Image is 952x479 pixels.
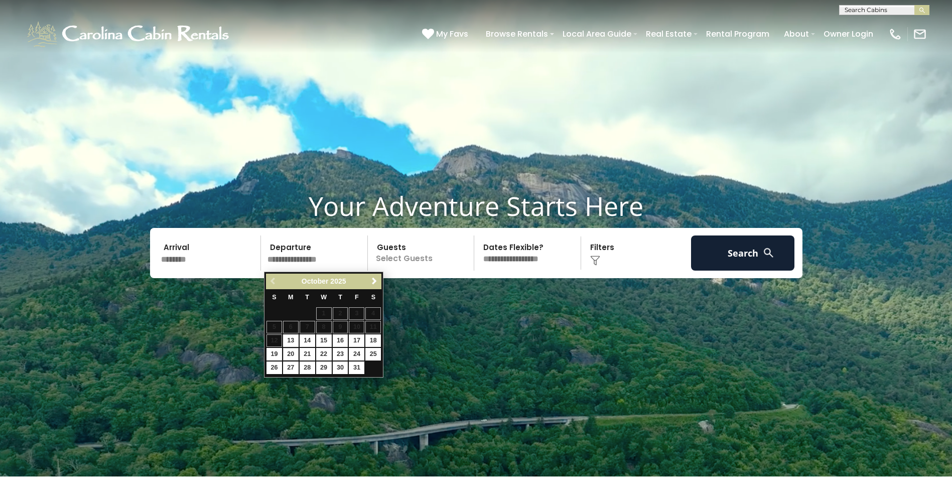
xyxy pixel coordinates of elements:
a: 28 [300,362,315,374]
span: Friday [355,294,359,301]
a: About [779,25,814,43]
a: 26 [266,362,282,374]
a: 15 [316,334,332,347]
h1: Your Adventure Starts Here [8,190,944,221]
span: My Favs [436,28,468,40]
span: Saturday [371,294,375,301]
span: Wednesday [321,294,327,301]
a: 24 [349,348,364,361]
a: 25 [365,348,381,361]
span: Sunday [272,294,276,301]
a: 17 [349,334,364,347]
a: 19 [266,348,282,361]
span: 2025 [330,277,346,285]
p: Select Guests [371,235,474,271]
a: Rental Program [701,25,774,43]
a: 13 [283,334,299,347]
a: 30 [333,362,348,374]
a: 20 [283,348,299,361]
a: Local Area Guide [558,25,636,43]
a: 21 [300,348,315,361]
a: Real Estate [641,25,697,43]
a: 23 [333,348,348,361]
img: filter--v1.png [590,256,600,266]
a: 14 [300,334,315,347]
span: Next [370,277,378,285]
a: 31 [349,362,364,374]
a: 29 [316,362,332,374]
span: Thursday [338,294,342,301]
a: 27 [283,362,299,374]
a: Next [368,275,380,288]
a: 18 [365,334,381,347]
a: 22 [316,348,332,361]
button: Search [691,235,795,271]
img: search-regular-white.png [762,247,775,259]
span: October [302,277,329,285]
img: White-1-1-2.png [25,19,233,49]
span: Tuesday [305,294,309,301]
a: Owner Login [819,25,878,43]
a: Browse Rentals [481,25,553,43]
img: mail-regular-white.png [913,27,927,41]
span: Monday [288,294,294,301]
img: phone-regular-white.png [888,27,902,41]
a: My Favs [422,28,471,41]
a: 16 [333,334,348,347]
